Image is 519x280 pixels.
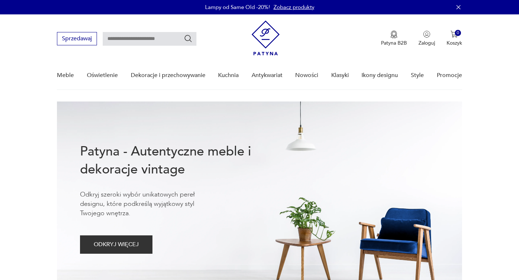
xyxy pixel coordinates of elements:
[423,31,430,38] img: Ikonka użytkownika
[411,62,424,89] a: Style
[252,21,280,55] img: Patyna - sklep z meblami i dekoracjami vintage
[131,62,205,89] a: Dekoracje i przechowywanie
[447,31,462,46] button: 0Koszyk
[331,62,349,89] a: Klasyki
[274,4,314,11] a: Zobacz produkty
[447,40,462,46] p: Koszyk
[57,37,97,42] a: Sprzedawaj
[361,62,398,89] a: Ikony designu
[57,62,74,89] a: Meble
[418,40,435,46] p: Zaloguj
[418,31,435,46] button: Zaloguj
[87,62,118,89] a: Oświetlenie
[184,34,192,43] button: Szukaj
[57,32,97,45] button: Sprzedawaj
[381,31,407,46] a: Ikona medaluPatyna B2B
[80,235,152,254] button: ODKRYJ WIĘCEJ
[80,243,152,248] a: ODKRYJ WIĘCEJ
[451,31,458,38] img: Ikona koszyka
[381,31,407,46] button: Patyna B2B
[455,30,461,36] div: 0
[205,4,270,11] p: Lampy od Same Old -20%!
[437,62,462,89] a: Promocje
[390,31,398,39] img: Ikona medalu
[218,62,239,89] a: Kuchnia
[252,62,283,89] a: Antykwariat
[80,143,275,179] h1: Patyna - Autentyczne meble i dekoracje vintage
[295,62,318,89] a: Nowości
[80,190,217,218] p: Odkryj szeroki wybór unikatowych pereł designu, które podkreślą wyjątkowy styl Twojego wnętrza.
[381,40,407,46] p: Patyna B2B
